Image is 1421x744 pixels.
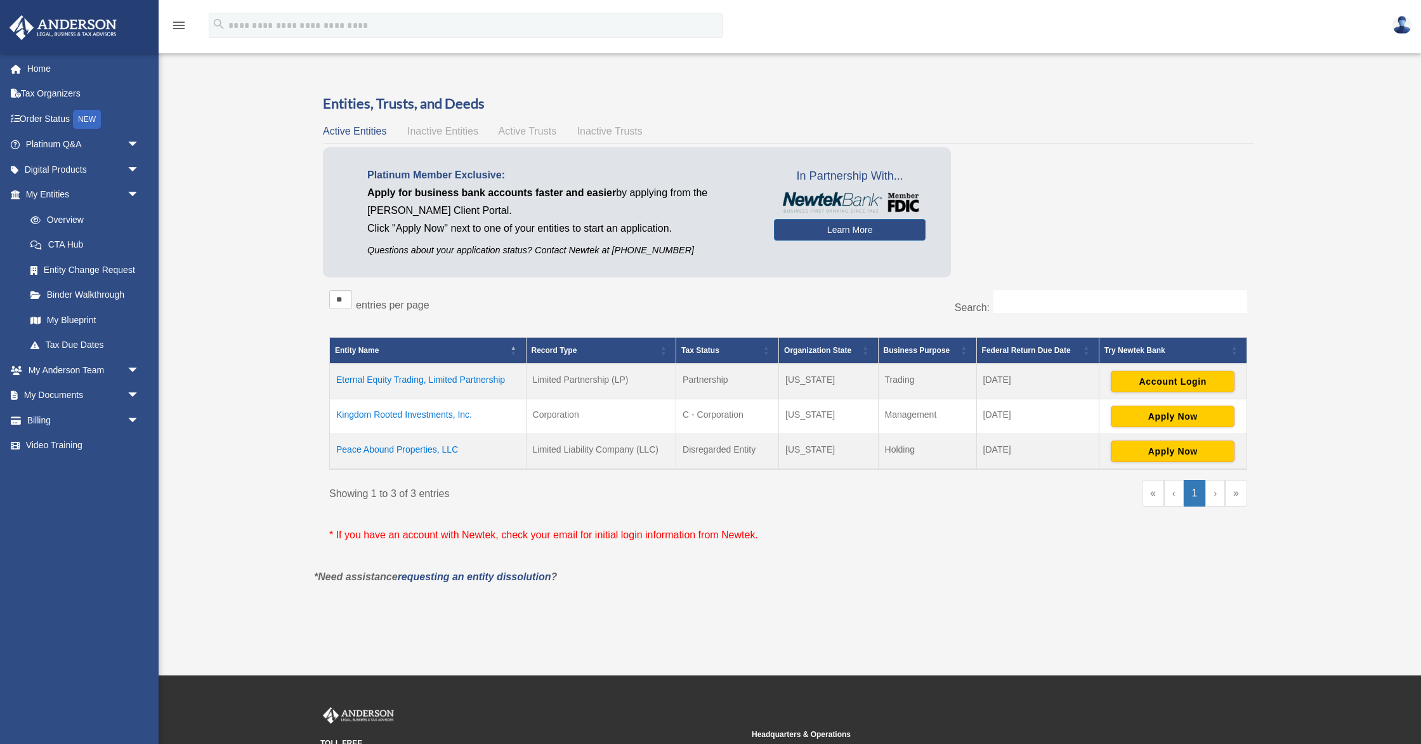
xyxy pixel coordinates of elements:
[367,187,616,198] span: Apply for business bank accounts faster and easier
[774,219,926,241] a: Learn More
[171,22,187,33] a: menu
[367,184,755,220] p: by applying from the [PERSON_NAME] Client Portal.
[127,157,152,183] span: arrow_drop_down
[577,126,643,136] span: Inactive Trusts
[676,337,779,364] th: Tax Status: Activate to sort
[1164,480,1184,507] a: Previous
[976,434,1099,469] td: [DATE]
[320,707,396,724] img: Anderson Advisors Platinum Portal
[779,337,879,364] th: Organization State: Activate to sort
[779,399,879,434] td: [US_STATE]
[1111,441,1234,462] button: Apply Now
[976,337,1099,364] th: Federal Return Due Date: Activate to sort
[335,346,379,355] span: Entity Name
[676,434,779,469] td: Disregarded Entity
[780,192,919,213] img: NewtekBankLogoSM.png
[1142,480,1164,507] a: First
[9,81,159,107] a: Tax Organizers
[878,399,976,434] td: Management
[784,346,851,355] span: Organization State
[499,126,557,136] span: Active Trusts
[1225,480,1247,507] a: Last
[356,300,429,310] label: entries per page
[526,399,676,434] td: Corporation
[1111,371,1234,392] button: Account Login
[9,408,159,433] a: Billingarrow_drop_down
[330,434,527,469] td: Peace Abound Properties, LLC
[407,126,478,136] span: Inactive Entities
[1111,375,1234,385] a: Account Login
[9,157,159,182] a: Digital Productsarrow_drop_down
[127,132,152,158] span: arrow_drop_down
[18,257,152,282] a: Entity Change Request
[1111,406,1234,427] button: Apply Now
[18,207,146,232] a: Overview
[330,337,527,364] th: Entity Name: Activate to invert sorting
[681,346,719,355] span: Tax Status
[884,346,950,355] span: Business Purpose
[73,110,101,129] div: NEW
[9,182,152,208] a: My Entitiesarrow_drop_down
[779,434,879,469] td: [US_STATE]
[329,526,1247,544] p: * If you have an account with Newtek, check your email for initial login information from Newtek.
[1104,343,1228,358] div: Try Newtek Bank
[6,15,121,40] img: Anderson Advisors Platinum Portal
[878,337,976,364] th: Business Purpose: Activate to sort
[398,571,551,582] a: requesting an entity dissolution
[127,383,152,409] span: arrow_drop_down
[18,232,152,258] a: CTA Hub
[526,364,676,399] td: Limited Partnership (LP)
[526,337,676,364] th: Record Type: Activate to sort
[330,399,527,434] td: Kingdom Rooted Investments, Inc.
[127,408,152,434] span: arrow_drop_down
[676,399,779,434] td: C - Corporation
[18,333,152,358] a: Tax Due Dates
[18,282,152,308] a: Binder Walkthrough
[171,18,187,33] i: menu
[774,166,926,187] span: In Partnership With...
[367,220,755,237] p: Click "Apply Now" next to one of your entities to start an application.
[976,364,1099,399] td: [DATE]
[982,346,1071,355] span: Federal Return Due Date
[955,302,990,313] label: Search:
[329,480,779,503] div: Showing 1 to 3 of 3 entries
[330,364,527,399] td: Eternal Equity Trading, Limited Partnership
[9,357,159,383] a: My Anderson Teamarrow_drop_down
[18,307,152,333] a: My Blueprint
[676,364,779,399] td: Partnership
[314,571,557,582] em: *Need assistance ?
[752,728,1174,741] small: Headquarters & Operations
[878,434,976,469] td: Holding
[9,132,159,157] a: Platinum Q&Aarrow_drop_down
[1099,337,1247,364] th: Try Newtek Bank : Activate to sort
[127,357,152,383] span: arrow_drop_down
[212,17,226,31] i: search
[1184,480,1206,507] a: 1
[127,182,152,208] span: arrow_drop_down
[1205,480,1225,507] a: Next
[526,434,676,469] td: Limited Liability Company (LLC)
[976,399,1099,434] td: [DATE]
[779,364,879,399] td: [US_STATE]
[323,126,386,136] span: Active Entities
[9,106,159,132] a: Order StatusNEW
[532,346,577,355] span: Record Type
[9,433,159,458] a: Video Training
[9,383,159,408] a: My Documentsarrow_drop_down
[9,56,159,81] a: Home
[1392,16,1411,34] img: User Pic
[367,166,755,184] p: Platinum Member Exclusive:
[323,94,1254,114] h3: Entities, Trusts, and Deeds
[878,364,976,399] td: Trading
[367,242,755,258] p: Questions about your application status? Contact Newtek at [PHONE_NUMBER]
